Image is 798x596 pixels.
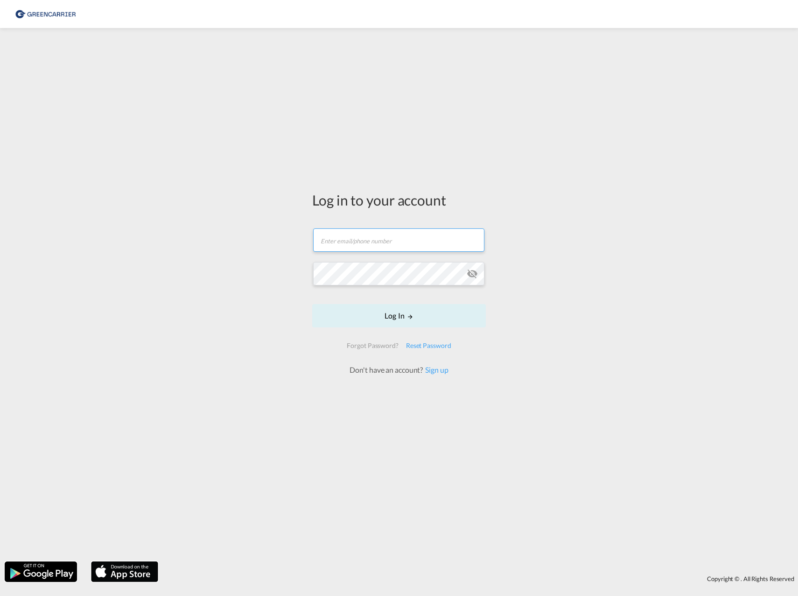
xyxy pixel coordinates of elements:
[467,268,478,279] md-icon: icon-eye-off
[313,228,484,252] input: Enter email/phone number
[402,337,455,354] div: Reset Password
[312,304,486,327] button: LOGIN
[343,337,402,354] div: Forgot Password?
[14,4,77,25] img: 609dfd708afe11efa14177256b0082fb.png
[163,571,798,587] div: Copyright © . All Rights Reserved
[423,365,448,374] a: Sign up
[312,190,486,210] div: Log in to your account
[4,561,78,583] img: google.png
[339,365,458,375] div: Don't have an account?
[90,561,159,583] img: apple.png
